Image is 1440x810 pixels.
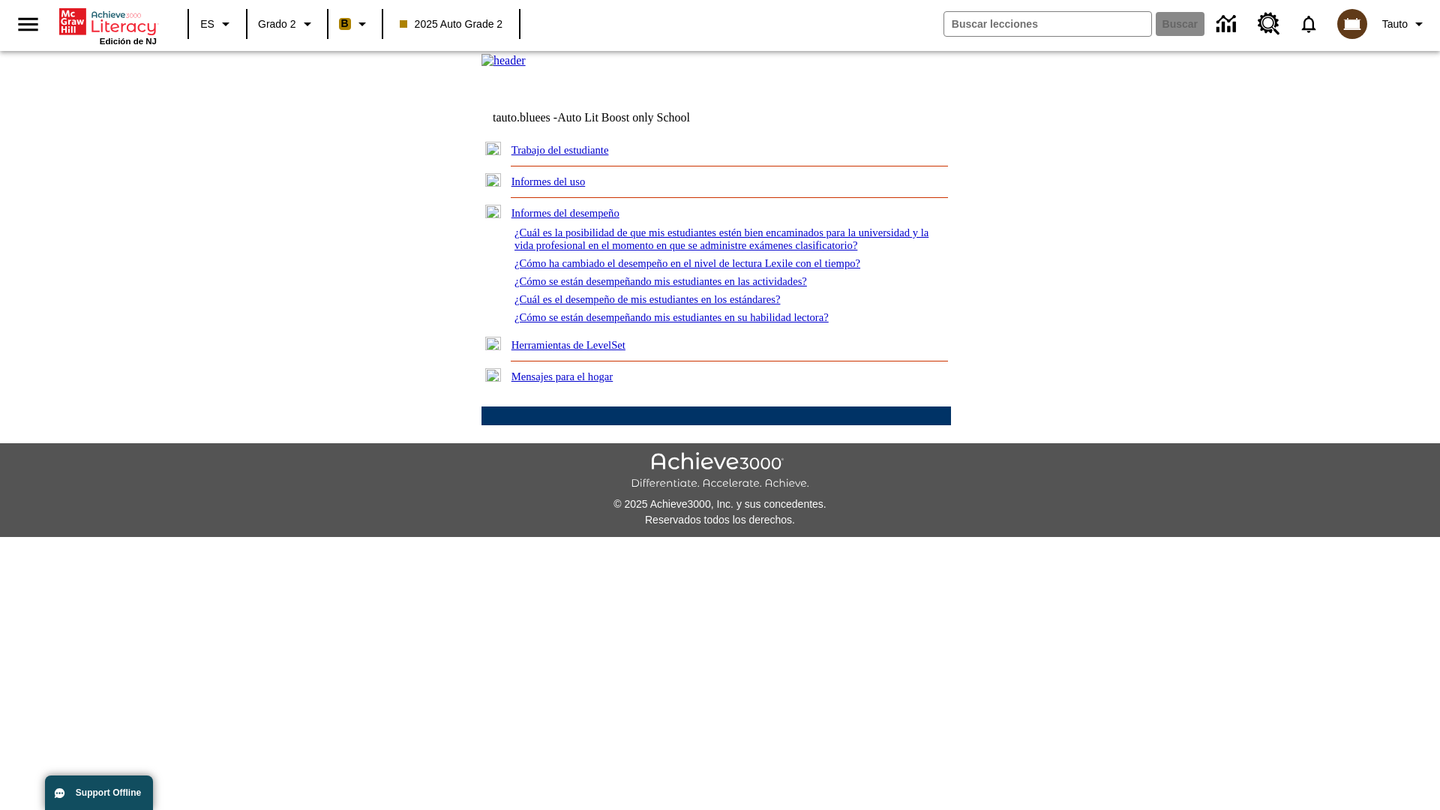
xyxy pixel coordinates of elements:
button: Support Offline [45,775,153,810]
img: plus.gif [485,142,501,155]
img: Achieve3000 Differentiate Accelerate Achieve [631,452,809,490]
span: 2025 Auto Grade 2 [400,16,503,32]
a: Centro de recursos, Se abrirá en una pestaña nueva. [1249,4,1289,44]
span: Grado 2 [258,16,296,32]
nobr: Auto Lit Boost only School [557,111,690,124]
img: avatar image [1337,9,1367,39]
a: ¿Cuál es el desempeño de mis estudiantes en los estándares? [514,293,781,305]
img: plus.gif [485,173,501,187]
span: B [341,14,349,33]
a: Notificaciones [1289,4,1328,43]
input: Buscar campo [944,12,1151,36]
td: tauto.bluees - [493,111,769,124]
a: Centro de información [1207,4,1249,45]
img: plus.gif [485,368,501,382]
button: Escoja un nuevo avatar [1328,4,1376,43]
a: ¿Cómo se están desempeñando mis estudiantes en las actividades? [514,275,807,287]
button: Boost El color de la clase es anaranjado claro. Cambiar el color de la clase. [333,10,377,37]
a: Informes del desempeño [511,207,619,219]
a: ¿Cómo ha cambiado el desempeño en el nivel de lectura Lexile con el tiempo? [514,257,860,269]
a: ¿Cuál es la posibilidad de que mis estudiantes estén bien encaminados para la universidad y la vi... [514,226,928,251]
img: minus.gif [485,205,501,218]
div: Portada [59,5,157,46]
a: Herramientas de LevelSet [511,339,625,351]
button: Lenguaje: ES, Selecciona un idioma [193,10,241,37]
a: ¿Cómo se están desempeñando mis estudiantes en su habilidad lectora? [514,311,829,323]
button: Perfil/Configuración [1376,10,1434,37]
a: Trabajo del estudiante [511,144,609,156]
img: plus.gif [485,337,501,350]
span: Support Offline [76,787,141,798]
img: header [481,54,526,67]
a: Mensajes para el hogar [511,370,613,382]
button: Grado: Grado 2, Elige un grado [252,10,322,37]
span: Edición de NJ [100,37,157,46]
span: ES [200,16,214,32]
span: Tauto [1382,16,1408,32]
a: Informes del uso [511,175,586,187]
button: Abrir el menú lateral [6,2,50,46]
